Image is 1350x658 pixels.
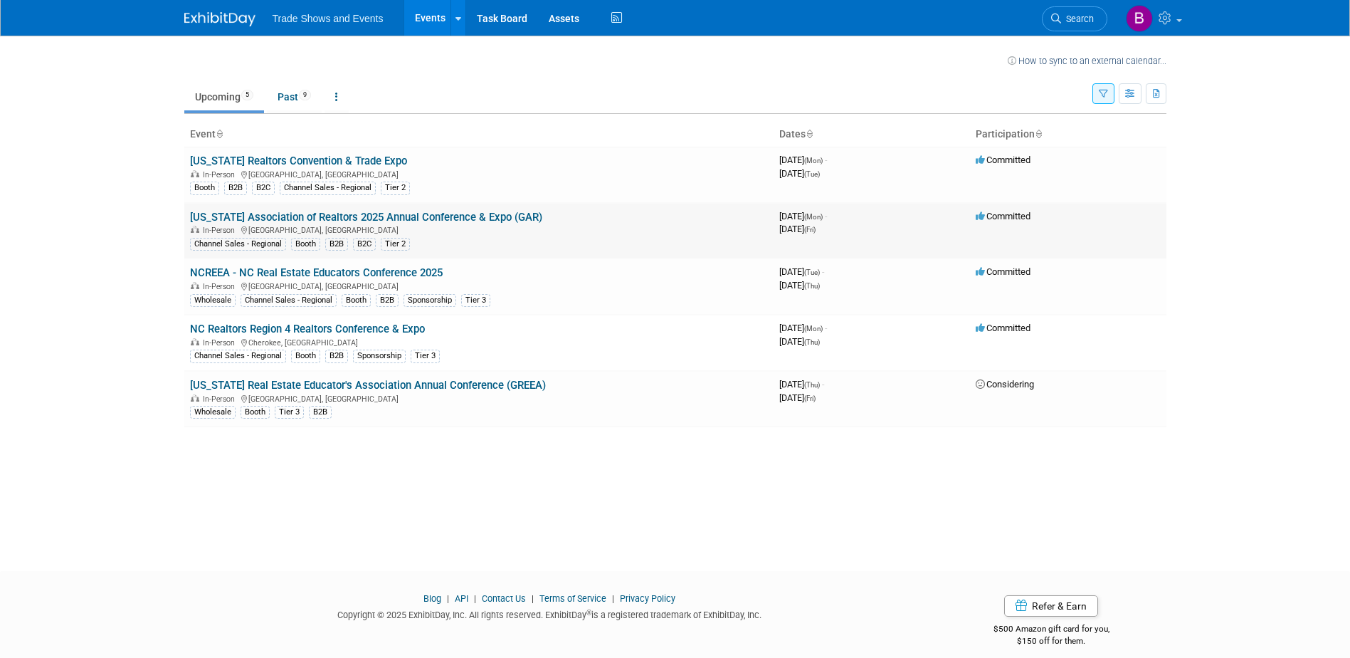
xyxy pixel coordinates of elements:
[822,379,824,390] span: -
[381,182,410,194] div: Tier 2
[190,406,236,419] div: Wholesale
[774,122,970,147] th: Dates
[190,211,542,224] a: [US_STATE] Association of Realtors 2025 Annual Conference & Expo (GAR)
[779,168,820,179] span: [DATE]
[273,13,384,24] span: Trade Shows and Events
[216,128,223,140] a: Sort by Event Name
[241,294,337,307] div: Channel Sales - Regional
[423,593,441,604] a: Blog
[191,282,199,289] img: In-Person Event
[224,182,247,194] div: B2B
[482,593,526,604] a: Contact Us
[976,323,1030,333] span: Committed
[1042,6,1107,31] a: Search
[190,182,219,194] div: Booth
[191,226,199,233] img: In-Person Event
[1061,14,1094,24] span: Search
[779,280,820,291] span: [DATE]
[325,238,348,251] div: B2B
[779,323,827,333] span: [DATE]
[804,338,820,346] span: (Thu)
[539,593,606,604] a: Terms of Service
[241,406,270,419] div: Booth
[190,280,768,291] div: [GEOGRAPHIC_DATA], [GEOGRAPHIC_DATA]
[822,266,824,277] span: -
[190,224,768,235] div: [GEOGRAPHIC_DATA], [GEOGRAPHIC_DATA]
[443,593,453,604] span: |
[586,609,591,617] sup: ®
[804,170,820,178] span: (Tue)
[291,238,320,251] div: Booth
[184,605,916,622] div: Copyright © 2025 ExhibitDay, Inc. All rights reserved. ExhibitDay is a registered trademark of Ex...
[620,593,675,604] a: Privacy Policy
[184,83,264,110] a: Upcoming5
[376,294,399,307] div: B2B
[191,338,199,345] img: In-Person Event
[299,90,311,100] span: 9
[203,338,239,348] span: In-Person
[190,238,286,251] div: Channel Sales - Regional
[241,90,253,100] span: 5
[1035,128,1042,140] a: Sort by Participation Type
[455,593,468,604] a: API
[804,226,816,234] span: (Fri)
[779,224,816,234] span: [DATE]
[190,392,768,404] div: [GEOGRAPHIC_DATA], [GEOGRAPHIC_DATA]
[275,406,304,419] div: Tier 3
[804,381,820,389] span: (Thu)
[976,266,1030,277] span: Committed
[190,336,768,348] div: Cherokee, [GEOGRAPHIC_DATA]
[252,182,275,194] div: B2C
[779,379,824,390] span: [DATE]
[976,155,1030,165] span: Committed
[184,12,255,26] img: ExhibitDay
[804,213,823,221] span: (Mon)
[1008,56,1166,66] a: How to sync to an external calendar...
[325,350,348,362] div: B2B
[190,266,443,279] a: NCREEA - NC Real Estate Educators Conference 2025
[203,395,239,404] span: In-Person
[825,323,827,333] span: -
[804,268,820,276] span: (Tue)
[804,282,820,290] span: (Thu)
[353,350,406,362] div: Sponsorship
[976,379,1034,390] span: Considering
[190,155,407,167] a: [US_STATE] Realtors Convention & Trade Expo
[1004,595,1098,617] a: Refer & Earn
[404,294,456,307] div: Sponsorship
[309,406,332,419] div: B2B
[203,226,239,235] span: In-Person
[190,350,286,362] div: Channel Sales - Regional
[191,395,199,402] img: In-Person Event
[280,182,376,194] div: Channel Sales - Regional
[825,211,827,221] span: -
[191,170,199,177] img: In-Person Event
[411,350,440,362] div: Tier 3
[804,157,823,164] span: (Mon)
[190,323,425,335] a: NC Realtors Region 4 Realtors Conference & Expo
[937,635,1166,647] div: $150 off for them.
[804,395,816,402] span: (Fri)
[1126,5,1153,32] img: Barbara Wilkinson
[779,266,824,277] span: [DATE]
[976,211,1030,221] span: Committed
[825,155,827,165] span: -
[291,350,320,362] div: Booth
[470,593,480,604] span: |
[804,325,823,333] span: (Mon)
[779,155,827,165] span: [DATE]
[461,294,490,307] div: Tier 3
[342,294,371,307] div: Booth
[779,336,820,347] span: [DATE]
[779,392,816,403] span: [DATE]
[353,238,376,251] div: B2C
[970,122,1166,147] th: Participation
[203,170,239,179] span: In-Person
[184,122,774,147] th: Event
[203,282,239,291] span: In-Person
[779,211,827,221] span: [DATE]
[190,294,236,307] div: Wholesale
[190,168,768,179] div: [GEOGRAPHIC_DATA], [GEOGRAPHIC_DATA]
[267,83,322,110] a: Past9
[937,614,1166,647] div: $500 Amazon gift card for you,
